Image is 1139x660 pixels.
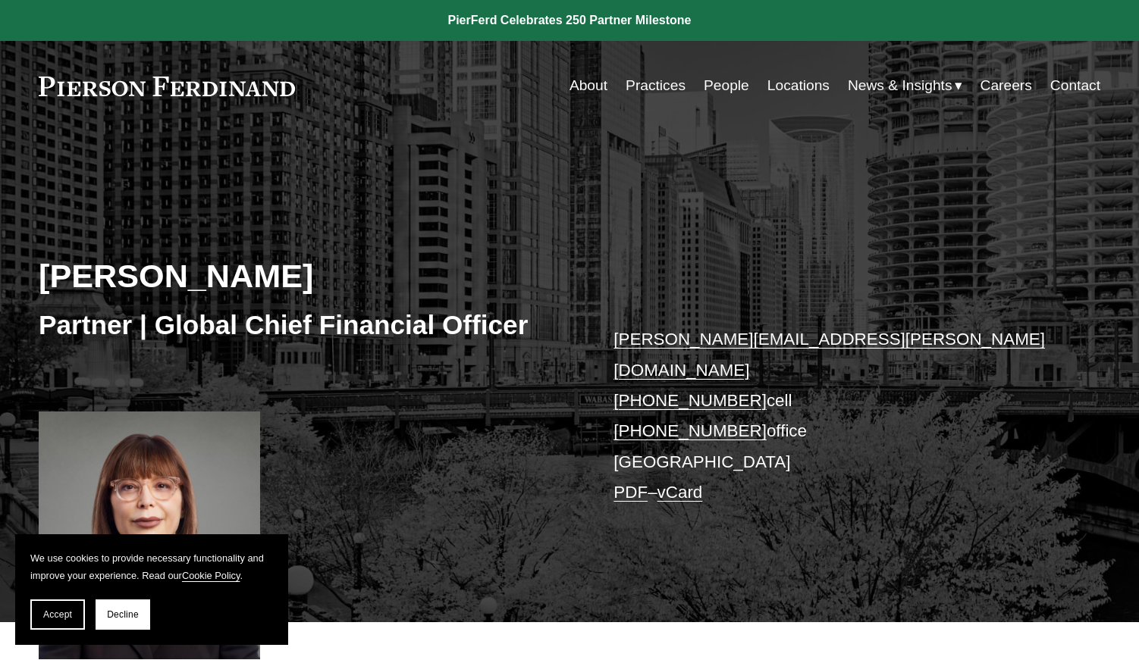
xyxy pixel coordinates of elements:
[704,71,749,100] a: People
[848,71,962,100] a: folder dropdown
[981,71,1032,100] a: Careers
[613,391,767,410] a: [PHONE_NUMBER]
[613,330,1045,379] a: [PERSON_NAME][EMAIL_ADDRESS][PERSON_NAME][DOMAIN_NAME]
[96,599,150,630] button: Decline
[848,73,952,99] span: News & Insights
[107,609,139,620] span: Decline
[30,549,273,584] p: We use cookies to provide necessary functionality and improve your experience. Read our .
[182,570,240,581] a: Cookie Policy
[43,609,72,620] span: Accept
[613,421,767,440] a: [PHONE_NUMBER]
[39,256,569,296] h2: [PERSON_NAME]
[39,308,569,342] h3: Partner | Global Chief Financial Officer
[15,534,288,645] section: Cookie banner
[626,71,686,100] a: Practices
[613,483,648,502] a: PDF
[613,324,1056,508] p: cell office [GEOGRAPHIC_DATA] –
[657,483,703,502] a: vCard
[767,71,830,100] a: Locations
[1050,71,1100,100] a: Contact
[30,599,85,630] button: Accept
[569,71,607,100] a: About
